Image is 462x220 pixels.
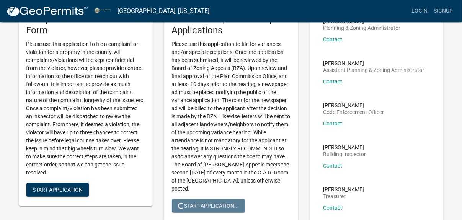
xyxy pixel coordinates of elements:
[408,4,431,18] a: Login
[33,187,83,193] span: Start Application
[26,40,145,177] p: Please use this application to file a complaint or violation for a property in the county. All co...
[323,67,424,73] p: Assistant Planning & Zoning Administrator
[172,14,291,36] h5: Variance & Special Exception Applications
[323,18,401,24] p: [PERSON_NAME]
[323,205,343,211] a: Contact
[26,14,145,36] h5: Complaints & Violations Form
[172,199,245,213] button: Start Application...
[323,121,343,127] a: Contact
[323,60,424,66] p: [PERSON_NAME]
[26,183,89,197] button: Start Application
[323,145,366,150] p: [PERSON_NAME]
[323,152,366,157] p: Building Inspector
[323,78,343,85] a: Contact
[431,4,456,18] a: Signup
[323,103,384,108] p: [PERSON_NAME]
[323,163,343,169] a: Contact
[118,5,209,18] a: [GEOGRAPHIC_DATA], [US_STATE]
[323,36,343,42] a: Contact
[323,187,364,192] p: [PERSON_NAME]
[94,6,111,16] img: Miami County, Indiana
[323,194,364,199] p: Treasurer
[172,40,291,193] p: Please use this application to file for variances and/or special exceptions. Once the application...
[323,25,401,31] p: Planning & Zoning Administrator
[323,109,384,115] p: Code Enforcement Officer
[178,203,239,209] span: Start Application...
